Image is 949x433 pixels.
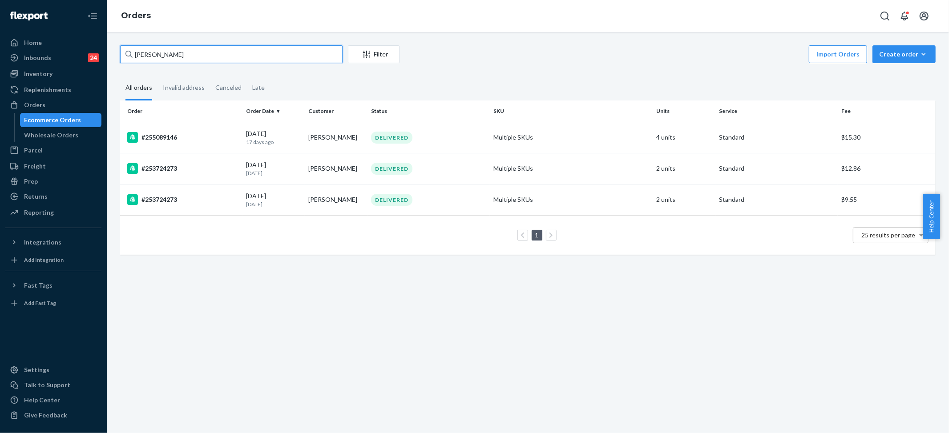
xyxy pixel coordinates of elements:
div: Parcel [24,146,43,155]
div: #253724273 [127,194,239,205]
p: Standard [719,195,834,204]
td: $12.86 [838,153,936,184]
th: SKU [490,100,653,122]
div: Home [24,38,42,47]
div: Settings [24,365,49,374]
img: Flexport logo [10,12,48,20]
div: Orders [24,100,45,109]
a: Talk to Support [5,378,101,392]
div: DELIVERED [371,132,412,144]
button: Create order [872,45,936,63]
th: Units [653,100,716,122]
div: Help Center [24,396,60,405]
div: Canceled [215,76,242,99]
a: Parcel [5,143,101,157]
a: Inbounds24 [5,51,101,65]
a: Settings [5,363,101,377]
div: Customer [308,107,364,115]
a: Returns [5,189,101,204]
div: Prep [24,177,38,186]
td: 4 units [653,122,716,153]
div: Filter [348,50,399,59]
div: Fast Tags [24,281,52,290]
p: Standard [719,133,834,142]
td: $9.55 [838,184,936,215]
td: [PERSON_NAME] [305,153,367,184]
td: Multiple SKUs [490,153,653,184]
div: Ecommerce Orders [24,116,81,124]
a: Replenishments [5,83,101,97]
button: Open notifications [896,7,913,25]
div: Freight [24,162,46,171]
a: Reporting [5,205,101,220]
div: Give Feedback [24,411,67,420]
button: Open account menu [915,7,933,25]
a: Wholesale Orders [20,128,102,142]
a: Inventory [5,67,101,81]
button: Fast Tags [5,278,101,293]
a: Add Integration [5,253,101,267]
a: Page 1 is your current page [533,231,541,239]
td: $15.30 [838,122,936,153]
div: Talk to Support [24,381,70,389]
td: [PERSON_NAME] [305,122,367,153]
th: Order Date [242,100,305,122]
div: Add Integration [24,256,64,264]
a: Help Center [5,393,101,407]
div: [DATE] [246,160,302,177]
a: Home [5,36,101,50]
p: Standard [719,164,834,173]
td: 2 units [653,184,716,215]
th: Order [120,100,242,122]
p: [DATE] [246,200,302,208]
div: Inbounds [24,53,51,62]
div: Late [252,76,265,99]
button: Filter [348,45,400,63]
div: All orders [125,76,152,100]
p: [DATE] [246,169,302,177]
div: Integrations [24,238,61,247]
div: #253724273 [127,163,239,174]
th: Service [715,100,838,122]
div: #255089146 [127,132,239,143]
td: 2 units [653,153,716,184]
div: Invalid address [163,76,205,99]
th: Status [367,100,490,122]
button: Help Center [923,194,940,239]
div: Returns [24,192,48,201]
th: Fee [838,100,936,122]
p: 17 days ago [246,138,302,146]
div: Inventory [24,69,52,78]
div: Wholesale Orders [24,131,79,140]
td: Multiple SKUs [490,122,653,153]
td: [PERSON_NAME] [305,184,367,215]
button: Import Orders [809,45,867,63]
ol: breadcrumbs [114,3,158,29]
div: Create order [879,50,929,59]
span: 25 results per page [862,231,916,239]
a: Prep [5,174,101,188]
input: Search orders [120,45,343,63]
div: Reporting [24,208,54,217]
div: Replenishments [24,85,71,94]
div: [DATE] [246,192,302,208]
a: Orders [121,11,151,20]
button: Close Navigation [84,7,101,25]
a: Add Fast Tag [5,296,101,310]
div: 24 [88,53,99,62]
div: DELIVERED [371,163,412,175]
button: Open Search Box [876,7,894,25]
div: DELIVERED [371,194,412,206]
div: [DATE] [246,129,302,146]
div: Add Fast Tag [24,299,56,307]
button: Give Feedback [5,408,101,422]
a: Orders [5,98,101,112]
td: Multiple SKUs [490,184,653,215]
button: Integrations [5,235,101,249]
a: Ecommerce Orders [20,113,102,127]
a: Freight [5,159,101,173]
